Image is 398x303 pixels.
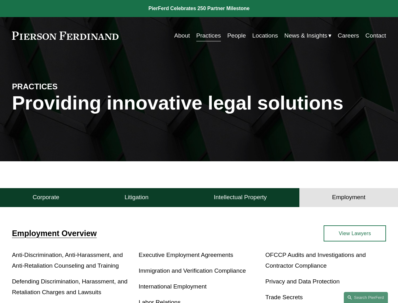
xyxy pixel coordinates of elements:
a: folder dropdown [284,30,331,42]
span: News & Insights [284,30,327,41]
a: Privacy and Data Protection [265,278,340,285]
a: Defending Discrimination, Harassment, and Retaliation Charges and Lawsuits [12,278,128,295]
h4: Corporate [33,193,60,201]
a: OFCCP Audits and Investigations and Contractor Compliance [265,252,366,269]
a: View Lawyers [324,225,386,241]
a: Trade Secrets [265,294,303,300]
a: Contact [366,30,386,42]
a: Employment Overview [12,229,97,238]
a: Careers [338,30,359,42]
a: Search this site [344,292,388,303]
a: Locations [252,30,278,42]
h4: Intellectual Property [214,193,267,201]
a: Executive Employment Agreements [139,252,233,258]
a: International Employment [139,283,207,290]
h4: PRACTICES [12,82,106,92]
h4: Employment [332,193,366,201]
a: People [227,30,246,42]
a: Anti-Discrimination, Anti-Harassment, and Anti-Retaliation Counseling and Training [12,252,123,269]
a: Immigration and Verification Compliance [139,267,246,274]
h4: Litigation [124,193,148,201]
a: Practices [196,30,221,42]
a: About [174,30,190,42]
h1: Providing innovative legal solutions [12,92,386,114]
